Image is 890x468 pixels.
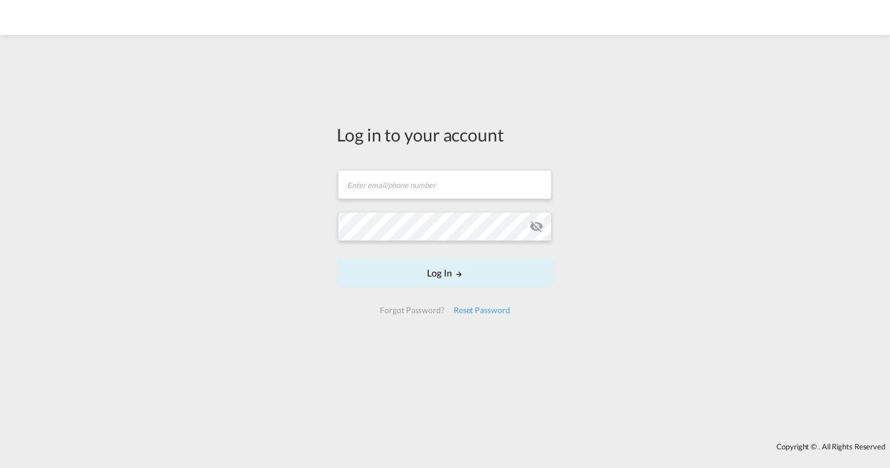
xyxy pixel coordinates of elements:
div: Log in to your account [337,122,553,147]
button: LOGIN [337,258,553,288]
div: Forgot Password? [375,300,448,321]
div: Reset Password [449,300,515,321]
md-icon: icon-eye-off [529,219,543,233]
input: Enter email/phone number [338,170,552,199]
